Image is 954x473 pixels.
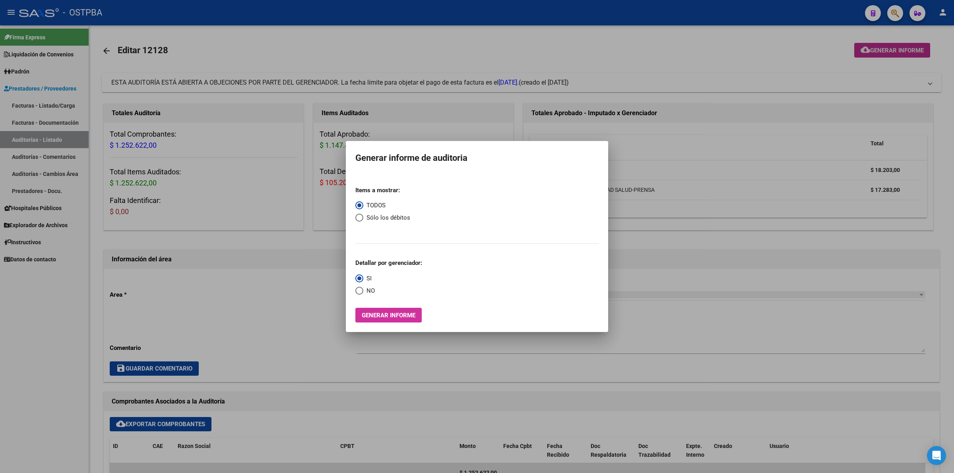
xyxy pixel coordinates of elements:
h1: Generar informe de auditoria [355,151,599,166]
div: Open Intercom Messenger [927,446,946,465]
strong: Items a mostrar: [355,187,400,194]
mat-radio-group: Select an option [355,180,410,235]
span: TODOS [363,201,386,210]
span: Sólo los débitos [363,213,410,222]
span: NO [363,286,375,295]
button: Generar informe [355,308,422,322]
span: Generar informe [362,312,415,319]
mat-radio-group: Select an option [355,253,422,295]
span: SI [363,274,372,283]
strong: Detallar por gerenciador: [355,259,422,266]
